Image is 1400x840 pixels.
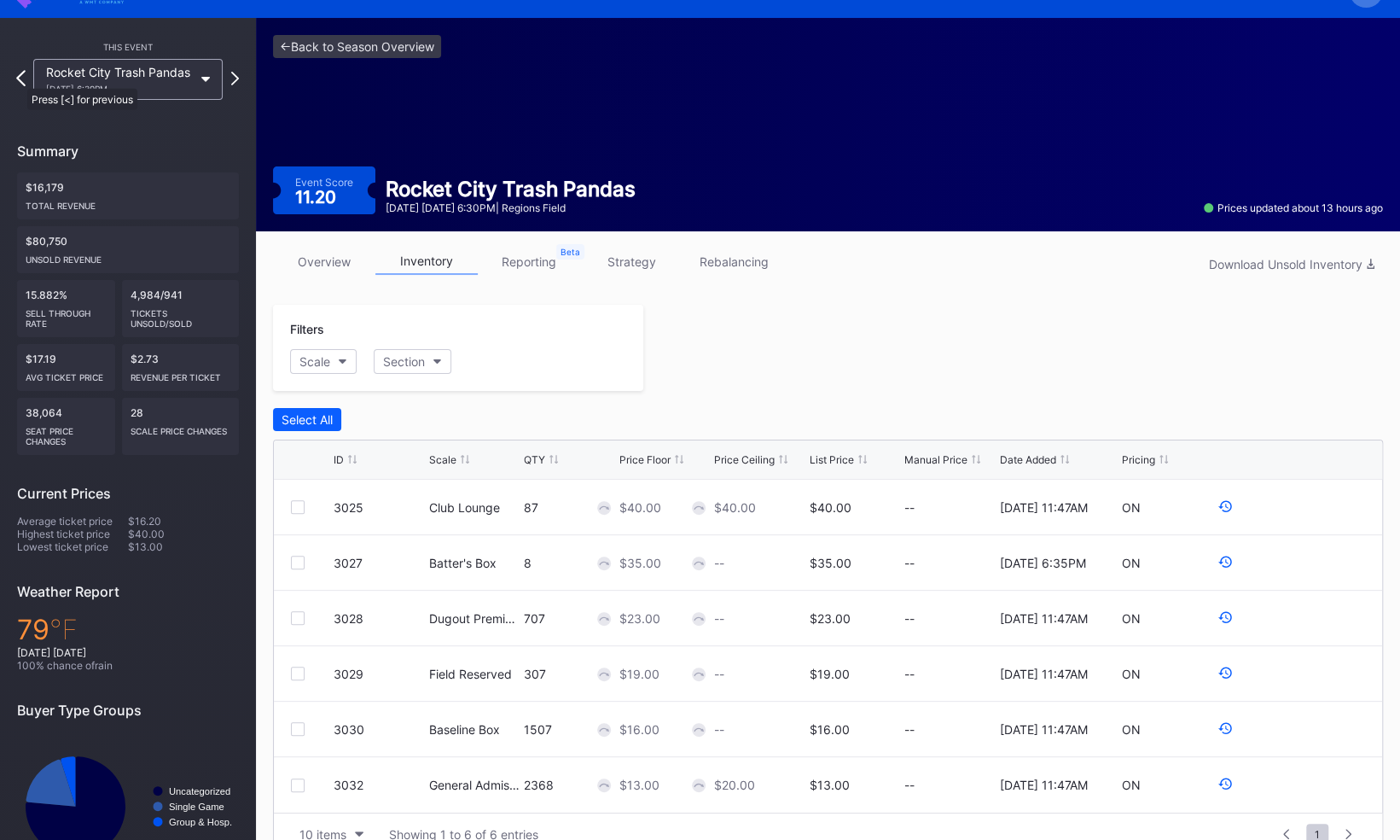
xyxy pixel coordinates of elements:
[131,419,231,436] div: scale price changes
[17,528,128,540] div: Highest ticket price
[1000,667,1088,681] div: [DATE] 11:47AM
[169,817,232,827] text: Group & Hosp.
[810,667,850,681] div: $19.00
[429,611,520,626] div: Dugout Premium
[46,84,193,94] div: [DATE] 6:30PM
[383,354,425,369] div: Section
[17,659,239,672] div: 100 % chance of rain
[1122,722,1141,737] div: ON
[619,778,659,792] div: $13.00
[1200,253,1383,276] button: Download Unsold Inventory
[17,583,239,600] div: Weather Report
[810,611,851,626] div: $23.00
[714,556,724,570] div: --
[1204,201,1383,214] div: Prices updated about 13 hours ago
[375,248,478,275] a: inventory
[334,722,425,737] div: 3030
[1122,778,1141,792] div: ON
[580,248,683,275] a: strategy
[1000,500,1088,515] div: [DATE] 11:47AM
[334,500,425,515] div: 3025
[169,786,230,796] text: Uncategorized
[714,611,724,626] div: --
[1122,667,1141,681] div: ON
[17,172,239,219] div: $16,179
[17,646,239,659] div: [DATE] [DATE]
[386,177,636,201] div: Rocket City Trash Pandas
[810,500,851,515] div: $40.00
[1000,453,1056,466] div: Date Added
[429,453,456,466] div: Scale
[273,35,441,58] a: <-Back to Season Overview
[1209,257,1374,271] div: Download Unsold Inventory
[295,176,353,189] div: Event Score
[810,453,854,466] div: List Price
[128,515,239,528] div: $16.20
[714,722,724,737] div: --
[810,722,850,737] div: $16.00
[131,301,231,329] div: Tickets Unsold/Sold
[1000,722,1088,737] div: [DATE] 11:47AM
[1122,453,1155,466] div: Pricing
[1122,500,1141,515] div: ON
[26,248,230,265] div: Unsold Revenue
[524,500,615,515] div: 87
[17,226,239,273] div: $80,750
[714,778,755,792] div: $20.00
[683,248,785,275] a: rebalancing
[524,453,545,466] div: QTY
[26,301,107,329] div: Sell Through Rate
[295,189,340,206] div: 11.20
[273,248,375,275] a: overview
[904,611,996,626] div: --
[17,280,115,337] div: 15.882%
[429,500,500,515] div: Club Lounge
[524,778,615,792] div: 2368
[524,667,615,681] div: 307
[619,722,659,737] div: $16.00
[904,453,967,466] div: Manual Price
[122,398,240,455] div: 28
[128,528,239,540] div: $40.00
[524,722,615,737] div: 1507
[26,365,107,382] div: Avg ticket price
[17,344,115,391] div: $17.19
[619,500,661,515] div: $40.00
[429,667,512,681] div: Field Reserved
[904,778,996,792] div: --
[17,515,128,528] div: Average ticket price
[49,613,78,646] span: ℉
[131,365,231,382] div: Revenue per ticket
[17,540,128,553] div: Lowest ticket price
[128,540,239,553] div: $13.00
[122,280,240,337] div: 4,984/941
[122,344,240,391] div: $2.73
[1000,778,1088,792] div: [DATE] 11:47AM
[17,143,239,160] div: Summary
[810,778,850,792] div: $13.00
[524,556,615,570] div: 8
[290,322,626,336] div: Filters
[334,667,425,681] div: 3029
[374,349,451,374] button: Section
[904,667,996,681] div: --
[1000,556,1086,570] div: [DATE] 6:35PM
[17,42,239,52] div: This Event
[1122,556,1141,570] div: ON
[334,453,344,466] div: ID
[17,702,239,719] div: Buyer Type Groups
[904,556,996,570] div: --
[429,778,520,792] div: General Admission
[46,65,193,94] div: Rocket City Trash Pandas
[619,611,660,626] div: $23.00
[429,556,497,570] div: Batter's Box
[17,485,239,502] div: Current Prices
[273,408,341,431] button: Select All
[619,556,661,570] div: $35.00
[904,722,996,737] div: --
[810,556,851,570] div: $35.00
[619,667,659,681] div: $19.00
[714,500,756,515] div: $40.00
[714,667,724,681] div: --
[334,778,425,792] div: 3032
